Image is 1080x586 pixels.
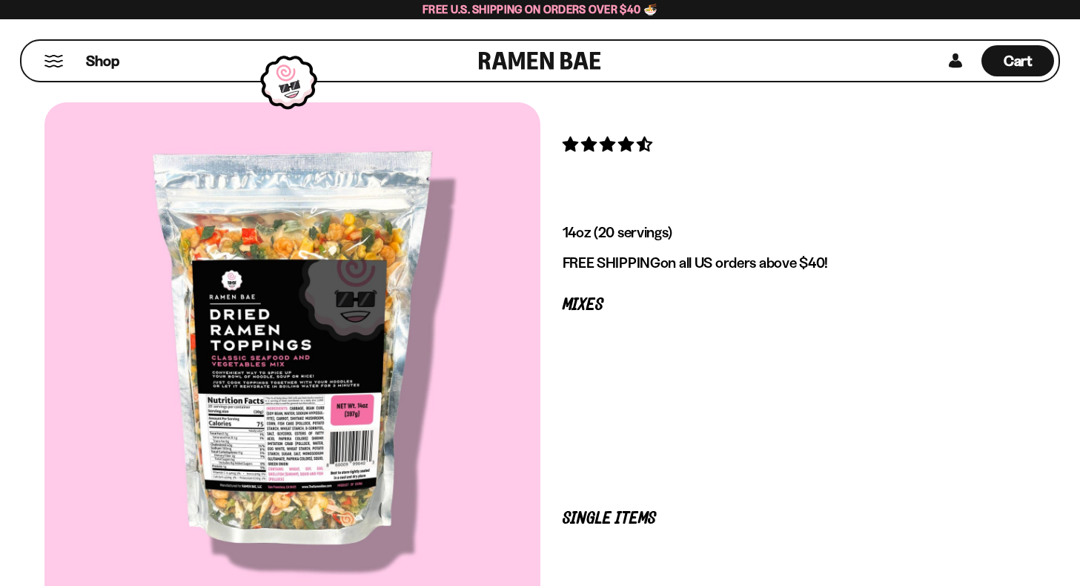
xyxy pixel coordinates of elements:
span: Shop [86,51,119,71]
a: Shop [86,45,119,76]
p: on all US orders above $40! [563,254,1014,272]
p: Mixes [563,298,1014,312]
button: Mobile Menu Trigger [44,55,64,68]
span: Cart [1004,52,1033,70]
span: Free U.S. Shipping on Orders over $40 🍜 [423,2,657,16]
p: Single Items [563,512,1014,526]
strong: FREE SHIPPING [563,254,660,271]
div: Cart [981,41,1054,81]
span: 4.68 stars [563,135,655,154]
